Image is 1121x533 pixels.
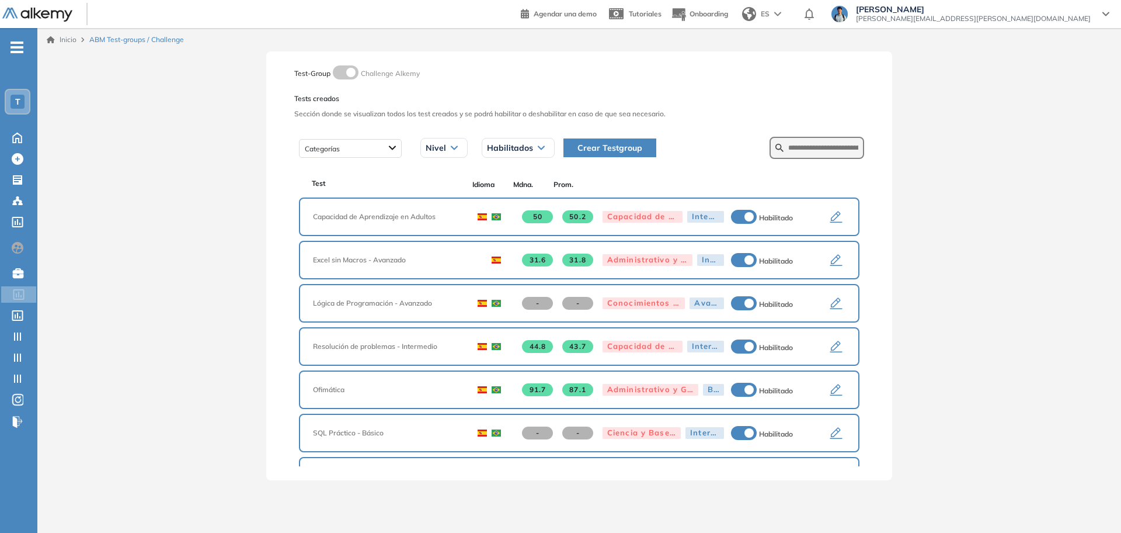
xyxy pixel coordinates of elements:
iframe: Chat Widget [1063,477,1121,533]
div: Administrativo y Gestión, Contable o Financiero [603,384,698,396]
span: Habilitado [759,300,793,309]
span: Test-Group [294,69,330,78]
span: - [522,427,553,439]
span: Test [312,178,326,189]
span: Tests creados [294,94,864,104]
img: ESP [478,300,487,307]
span: 87.1 [562,383,593,396]
span: Habilitado [759,343,793,352]
span: [PERSON_NAME] [856,5,1091,14]
div: Ciencia y Bases de Datos [603,427,681,439]
span: 50 [522,210,553,223]
span: Idioma [463,179,503,190]
span: Habilitado [759,430,793,438]
span: ABM Test-groups / Challenge [89,34,184,45]
span: Habilitado [759,257,793,265]
span: T [15,97,20,106]
span: Agendar una demo [534,9,597,18]
span: Capacidad de Aprendizaje en Adultos [313,212,461,222]
img: arrow [774,12,781,16]
div: Básico [703,384,725,396]
span: Sección donde se visualizan todos los test creados y se podrá habilitar o deshabilitar en caso de... [294,109,864,119]
span: Habilitado [759,386,793,395]
img: ESP [478,430,487,437]
div: Administrativo y Gestión, Contable o Financiero [603,254,692,266]
div: Integrador [687,211,724,223]
a: Inicio [47,34,76,45]
span: 91.7 [522,383,553,396]
span: Resolución de problemas - Intermedio [313,341,461,352]
span: Crear Testgroup [577,141,642,154]
img: Logo [2,8,72,22]
img: ESP [478,343,487,350]
div: Intermedio [687,341,724,352]
i: - [11,46,23,49]
div: Capacidad de Pensamiento [603,341,683,352]
div: Capacidad de Pensamiento [603,211,683,223]
div: Conocimientos fundacionales [603,297,685,309]
img: BRA [492,343,501,350]
span: 43.7 [562,340,593,353]
span: SQL Práctico - Básico [313,428,461,438]
span: 44.8 [522,340,553,353]
div: Widget de chat [1063,477,1121,533]
span: 31.6 [522,254,553,266]
span: - [522,297,553,310]
span: Lógica de Programación - Avanzado [313,298,461,309]
span: Nivel [426,143,446,153]
span: 50.2 [562,210,593,223]
img: world [742,7,756,21]
span: - [562,297,593,310]
span: Challenge Alkemy [361,69,420,78]
div: Avanzado [690,297,724,309]
img: ESP [478,213,487,220]
span: Tutoriales [629,9,662,18]
span: Habilitado [759,213,793,222]
div: Integrador [697,254,724,266]
span: Habilitados [487,143,533,153]
span: Excel sin Macros - Avanzado [313,255,475,265]
span: ES [761,9,770,19]
span: [PERSON_NAME][EMAIL_ADDRESS][PERSON_NAME][DOMAIN_NAME] [856,14,1091,23]
img: BRA [492,430,501,437]
img: BRA [492,386,501,393]
button: Onboarding [671,2,728,27]
img: BRA [492,213,501,220]
img: BRA [492,300,501,307]
button: Crear Testgroup [563,139,656,157]
span: Ofimática [313,385,461,395]
img: ESP [478,386,487,393]
img: ESP [492,257,501,264]
span: Onboarding [690,9,728,18]
span: Mdna. [503,179,544,190]
span: 31.8 [562,254,593,266]
span: Prom. [544,179,584,190]
div: Intermedio [685,427,724,439]
a: Agendar una demo [521,6,597,20]
span: - [562,427,593,439]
